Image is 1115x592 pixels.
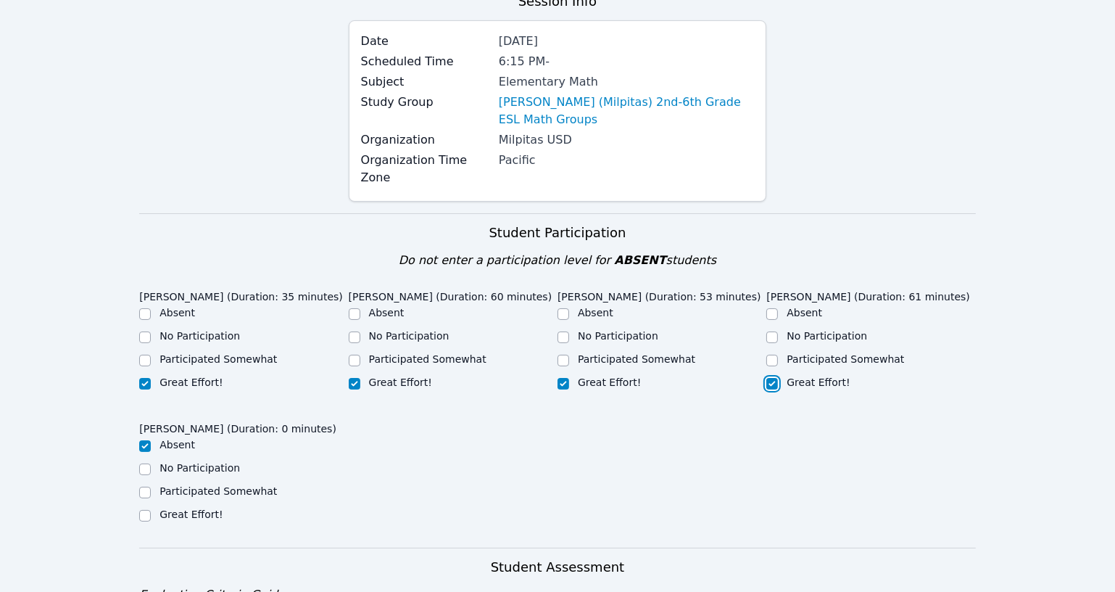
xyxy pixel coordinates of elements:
label: Study Group [361,94,490,111]
h3: Student Assessment [139,557,976,577]
a: [PERSON_NAME] (Milpitas) 2nd-6th Grade ESL Math Groups [499,94,755,128]
div: 6:15 PM - [499,53,755,70]
legend: [PERSON_NAME] (Duration: 60 minutes) [349,284,552,305]
div: Do not enter a participation level for students [139,252,976,269]
label: Participated Somewhat [578,353,695,365]
label: Organization Time Zone [361,152,490,186]
legend: [PERSON_NAME] (Duration: 0 minutes) [139,416,336,437]
label: No Participation [159,330,240,342]
label: Great Effort! [159,377,223,388]
div: [DATE] [499,33,755,50]
label: Participated Somewhat [787,353,904,365]
label: Absent [159,439,195,451]
label: Participated Somewhat [369,353,486,365]
label: Absent [369,307,405,318]
label: Great Effort! [159,509,223,520]
label: Subject [361,73,490,91]
label: No Participation [578,330,658,342]
label: Participated Somewhat [159,485,277,497]
label: Scheduled Time [361,53,490,70]
label: No Participation [159,462,240,474]
label: Organization [361,131,490,149]
label: No Participation [787,330,867,342]
label: Date [361,33,490,50]
span: ABSENT [614,253,666,267]
legend: [PERSON_NAME] (Duration: 53 minutes) [557,284,761,305]
div: Pacific [499,152,755,169]
div: Elementary Math [499,73,755,91]
label: Great Effort! [369,377,432,388]
legend: [PERSON_NAME] (Duration: 61 minutes) [766,284,970,305]
h3: Student Participation [139,223,976,243]
label: Great Effort! [578,377,641,388]
label: Absent [159,307,195,318]
legend: [PERSON_NAME] (Duration: 35 minutes) [139,284,343,305]
label: Absent [787,307,822,318]
label: Participated Somewhat [159,353,277,365]
div: Milpitas USD [499,131,755,149]
label: Great Effort! [787,377,850,388]
label: No Participation [369,330,449,342]
label: Absent [578,307,613,318]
